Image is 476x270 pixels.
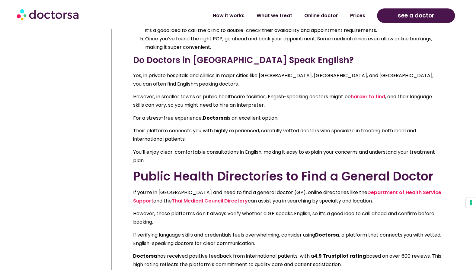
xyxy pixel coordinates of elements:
a: Online doctor [298,9,344,23]
li: Once you’ve found the right PCP, go ahead and book your appointment. Some medical clinics even al... [145,35,441,52]
p: has received positive feedback from international patients, with a based on over 600 reviews. Thi... [133,252,441,269]
p: However, these platforms don’t always verify whether a GP speaks English, so it’s a good idea to ... [133,209,441,226]
nav: Menu [125,9,371,23]
strong: 4.9 Trustpilot rating [314,253,366,259]
p: You’ll enjoy clear, comfortable consultations in English, making it easy to explain your concerns... [133,148,441,165]
a: How it works [206,9,250,23]
strong: Doctorsa [203,115,227,121]
a: Thai Medical Council Directory [172,197,248,204]
h3: Do Doctors in [GEOGRAPHIC_DATA] Speak English? [133,54,441,67]
a: harder to find [350,93,385,100]
button: Your consent preferences for tracking technologies [466,197,476,208]
span: see a doctor [398,11,434,20]
strong: Doctorsa [133,253,157,259]
a: What we treat [250,9,298,23]
a: see a doctor [377,8,455,23]
p: Yes, in private hospitals and clinics in major cities like [GEOGRAPHIC_DATA], [GEOGRAPHIC_DATA], ... [133,71,441,88]
p: However, in smaller towns or public healthcare facilities, English-speaking doctors might be , an... [133,93,441,109]
h2: Public Health Directories to Find a General Doctor [133,169,441,184]
a: Prices [344,9,371,23]
p: If you’re in [GEOGRAPHIC_DATA] and need to find a general doctor (GP), online directories like th... [133,188,441,205]
strong: Doctorsa [315,231,339,238]
p: Their platform connects you with highly experienced, carefully vetted doctors who specialize in t... [133,127,441,143]
p: If verifying language skills and credentials feels overwhelming, consider using , a platform that... [133,231,441,248]
p: For a stress-free experience, is an excellent option. [133,114,441,122]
